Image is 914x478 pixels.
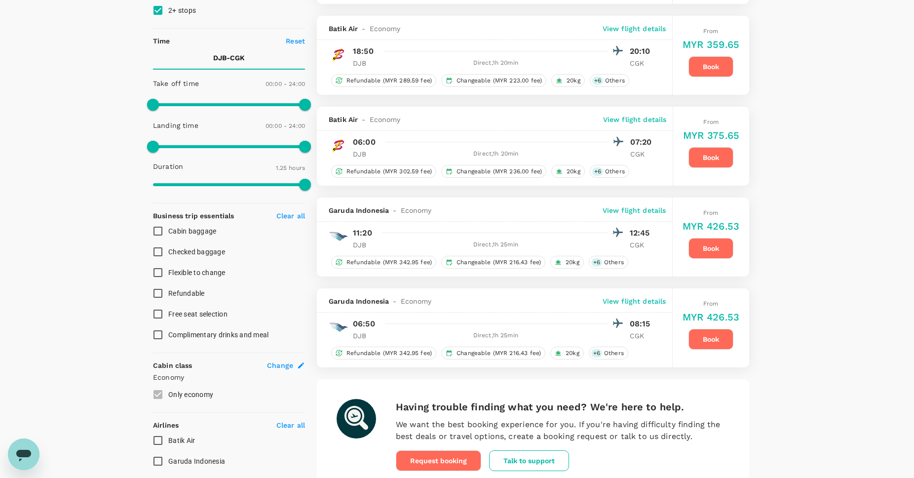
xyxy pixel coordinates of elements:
[683,37,740,52] h6: MYR 359.65
[683,218,740,234] h6: MYR 426.53
[562,349,583,358] span: 20kg
[630,136,655,148] p: 07:20
[153,212,234,220] strong: Business trip essentials
[329,24,358,34] span: Batik Air
[591,349,602,358] span: + 6
[590,74,629,87] div: +6Others
[551,74,585,87] div: 20kg
[353,136,376,148] p: 06:00
[603,205,666,215] p: View flight details
[168,331,268,339] span: Complimentary drinks and meal
[383,149,609,159] div: Direct , 1h 20min
[600,258,628,267] span: Others
[329,318,348,337] img: GA
[353,331,378,341] p: DJB
[401,296,432,306] span: Economy
[331,74,436,87] div: Refundable (MYR 289.59 fee)
[389,205,400,215] span: -
[329,296,389,306] span: Garuda Indonesia
[453,167,546,176] span: Changeable (MYR 236.00 fee)
[630,331,654,341] p: CGK
[703,28,719,35] span: From
[396,399,729,415] h6: Having trouble finding what you need? We're here to help.
[441,74,546,87] div: Changeable (MYR 223.00 fee)
[630,58,654,68] p: CGK
[8,438,39,470] iframe: Button to launch messaging window
[688,147,733,168] button: Book
[343,167,436,176] span: Refundable (MYR 302.59 fee)
[489,450,569,471] button: Talk to support
[267,360,293,370] span: Change
[358,115,369,124] span: -
[562,258,583,267] span: 20kg
[168,310,228,318] span: Free seat selection
[353,149,378,159] p: DJB
[401,205,432,215] span: Economy
[153,421,179,429] strong: Airlines
[329,136,348,156] img: ID
[153,79,199,88] p: Take off time
[331,165,436,178] div: Refundable (MYR 302.59 fee)
[383,331,608,341] div: Direct , 1h 25min
[630,45,654,57] p: 20:10
[591,258,602,267] span: + 6
[168,227,216,235] span: Cabin baggage
[383,58,608,68] div: Direct , 1h 20min
[358,24,369,34] span: -
[603,296,666,306] p: View flight details
[592,77,603,85] span: + 6
[153,361,192,369] strong: Cabin class
[329,227,348,246] img: GA
[353,318,375,330] p: 06:50
[276,211,305,221] p: Clear all
[683,309,740,325] h6: MYR 426.53
[168,457,225,465] span: Garuda Indonesia
[590,165,629,178] div: +6Others
[383,240,608,250] div: Direct , 1h 25min
[550,256,584,269] div: 20kg
[550,347,584,359] div: 20kg
[168,269,226,277] span: Flexible to change
[329,205,389,215] span: Garuda Indonesia
[396,419,729,442] p: We want the best booking experience for you. If you're having difficulty finding the best deals o...
[601,167,629,176] span: Others
[343,258,436,267] span: Refundable (MYR 342.95 fee)
[688,238,733,259] button: Book
[213,53,245,63] p: DJB - CGK
[343,349,436,358] span: Refundable (MYR 342.95 fee)
[343,77,436,85] span: Refundable (MYR 289.59 fee)
[153,36,170,46] p: Time
[153,372,305,382] p: Economy
[603,115,667,124] p: View flight details
[688,56,733,77] button: Book
[168,6,196,14] span: 2+ stops
[331,347,436,359] div: Refundable (MYR 342.95 fee)
[703,300,719,307] span: From
[703,209,719,216] span: From
[329,45,348,65] img: ID
[603,24,666,34] p: View flight details
[153,161,183,171] p: Duration
[168,391,213,398] span: Only economy
[276,420,305,430] p: Clear all
[563,77,584,85] span: 20kg
[441,256,545,269] div: Changeable (MYR 216.43 fee)
[592,167,603,176] span: + 6
[266,122,305,129] span: 00:00 - 24:00
[630,318,654,330] p: 08:15
[688,329,733,350] button: Book
[276,164,305,171] span: 1.25 hours
[453,349,545,358] span: Changeable (MYR 216.43 fee)
[353,45,374,57] p: 18:50
[370,115,401,124] span: Economy
[563,167,584,176] span: 20kg
[353,58,378,68] p: DJB
[168,289,205,297] span: Refundable
[551,165,585,178] div: 20kg
[286,36,305,46] p: Reset
[396,450,481,471] button: Request booking
[389,296,400,306] span: -
[441,165,546,178] div: Changeable (MYR 236.00 fee)
[703,119,719,125] span: From
[589,347,628,359] div: +6Others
